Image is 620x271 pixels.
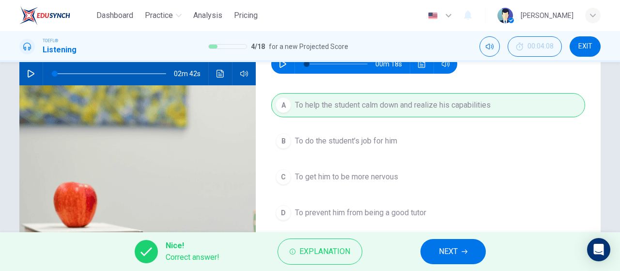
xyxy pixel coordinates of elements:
span: Practice [145,10,173,21]
span: Correct answer! [166,252,219,263]
a: EduSynch logo [19,6,93,25]
span: Nice! [166,240,219,252]
h1: Listening [43,44,77,56]
span: NEXT [439,245,458,258]
span: Dashboard [96,10,133,21]
span: 02m 42s [174,62,208,85]
span: 4 / 18 [251,41,265,52]
div: Hide [508,36,562,57]
img: en [427,12,439,19]
button: 00:04:08 [508,36,562,57]
img: EduSynch logo [19,6,70,25]
div: [PERSON_NAME] [521,10,573,21]
span: Explanation [299,245,350,258]
div: Open Intercom Messenger [587,238,610,261]
span: 00:04:08 [527,43,554,50]
span: Analysis [193,10,222,21]
button: Analysis [189,7,226,24]
button: Pricing [230,7,262,24]
img: Profile picture [497,8,513,23]
button: Explanation [278,239,362,265]
span: EXIT [578,43,592,50]
button: Practice [141,7,186,24]
span: TOEFL® [43,37,58,44]
button: NEXT [420,239,486,264]
span: Pricing [234,10,258,21]
span: for a new Projected Score [269,41,348,52]
button: Click to see the audio transcription [414,54,430,74]
span: 00m 18s [375,54,410,74]
button: Dashboard [93,7,137,24]
div: Mute [480,36,500,57]
button: Click to see the audio transcription [213,62,228,85]
button: EXIT [570,36,601,57]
